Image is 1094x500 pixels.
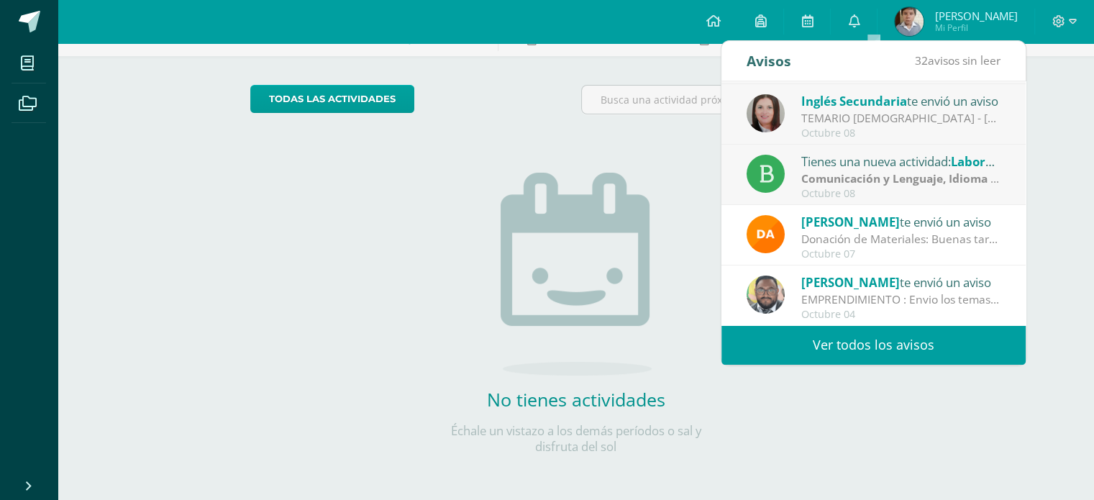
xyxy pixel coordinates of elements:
[747,276,785,314] img: 712781701cd376c1a616437b5c60ae46.png
[801,127,1001,140] div: Octubre 08
[747,94,785,132] img: 8af0450cf43d44e38c4a1497329761f3.png
[801,93,907,109] span: Inglés Secundaria
[747,41,791,81] div: Avisos
[801,309,1001,321] div: Octubre 04
[801,171,1034,186] strong: Comunicación y Lenguaje, Idioma Español
[801,110,1001,127] div: TEMARIO INGLÉS - KRISSETE RIVAS: Buenas tardes estimados estudiantes, Estoy enviando nuevamente e...
[801,248,1001,260] div: Octubre 07
[915,53,928,68] span: 32
[801,152,1001,171] div: Tienes una nueva actividad:
[801,91,1001,110] div: te envió un aviso
[895,7,924,36] img: fa3ee579a16075afe409a863d26d9a77.png
[801,212,1001,231] div: te envió un aviso
[432,387,720,412] h2: No tienes actividades
[915,53,1000,68] span: avisos sin leer
[801,291,1001,308] div: EMPRENDIMIENTO : Envio los temas a evaluar Calculo IVA 12% Calculo ISR 5 Y 7%
[801,171,1001,187] div: | Prueba de Proceso
[801,274,900,291] span: [PERSON_NAME]
[934,22,1017,34] span: Mi Perfil
[801,214,900,230] span: [PERSON_NAME]
[501,173,652,376] img: no_activities.png
[432,423,720,455] p: Échale un vistazo a los demás períodos o sal y disfruta del sol
[801,273,1001,291] div: te envió un aviso
[721,325,1026,365] a: Ver todos los avisos
[934,9,1017,23] span: [PERSON_NAME]
[801,231,1001,247] div: Donación de Materiales: Buenas tardes estimados padres de familia, por este medio les envío un co...
[582,86,901,114] input: Busca una actividad próxima aquí...
[747,215,785,253] img: f9d34ca01e392badc01b6cd8c48cabbd.png
[250,85,414,113] a: todas las Actividades
[801,188,1001,200] div: Octubre 08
